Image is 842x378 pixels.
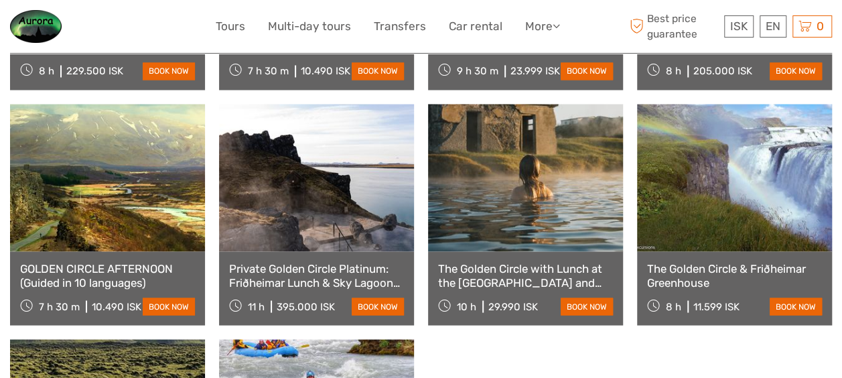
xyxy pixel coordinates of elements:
[92,300,141,312] div: 10.490 ISK
[760,15,786,38] div: EN
[248,65,289,77] span: 7 h 30 m
[229,261,404,289] a: Private Golden Circle Platinum: Friðheimar Lunch & Sky Lagoon Day Tour
[143,62,195,80] a: book now
[352,298,404,315] a: book now
[374,17,426,36] a: Transfers
[39,65,54,77] span: 8 h
[693,65,752,77] div: 205.000 ISK
[143,298,195,315] a: book now
[10,10,62,43] img: Guesthouse information
[301,65,350,77] div: 10.490 ISK
[647,261,822,289] a: The Golden Circle & Friðheimar Greenhouse
[248,300,265,312] span: 11 h
[770,62,822,80] a: book now
[39,300,80,312] span: 7 h 30 m
[268,17,351,36] a: Multi-day tours
[693,300,740,312] div: 11.599 ISK
[457,65,498,77] span: 9 h 30 m
[561,298,613,315] a: book now
[457,300,476,312] span: 10 h
[626,11,721,41] span: Best price guarantee
[438,261,613,289] a: The Golden Circle with Lunch at the [GEOGRAPHIC_DATA] and visit to the [GEOGRAPHIC_DATA].
[561,62,613,80] a: book now
[525,17,560,36] a: More
[666,65,681,77] span: 8 h
[666,300,681,312] span: 8 h
[20,261,195,289] a: GOLDEN CIRCLE AFTERNOON (Guided in 10 languages)
[488,300,538,312] div: 29.990 ISK
[449,17,502,36] a: Car rental
[815,19,826,33] span: 0
[216,17,245,36] a: Tours
[770,298,822,315] a: book now
[730,19,748,33] span: ISK
[66,65,123,77] div: 229.500 ISK
[352,62,404,80] a: book now
[154,21,170,37] button: Open LiveChat chat widget
[277,300,335,312] div: 395.000 ISK
[19,23,151,34] p: We're away right now. Please check back later!
[510,65,560,77] div: 23.999 ISK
